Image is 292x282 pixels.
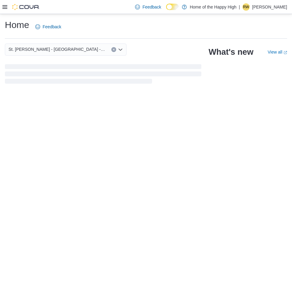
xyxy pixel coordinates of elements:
p: Home of the Happy High [190,3,236,11]
button: Open list of options [118,47,123,52]
a: Feedback [33,21,64,33]
a: Feedback [133,1,163,13]
span: RW [243,3,249,11]
a: View allExternal link [268,50,287,54]
span: St. [PERSON_NAME] - [GEOGRAPHIC_DATA] - Fire & Flower [9,46,105,53]
span: Feedback [142,4,161,10]
img: Cova [12,4,40,10]
span: Feedback [43,24,61,30]
p: | [239,3,240,11]
p: [PERSON_NAME] [252,3,287,11]
h2: What's new [209,47,253,57]
span: Loading [5,65,201,85]
div: Rachel Windjack [242,3,250,11]
button: Clear input [111,47,116,52]
h1: Home [5,19,29,31]
svg: External link [283,51,287,54]
input: Dark Mode [166,4,179,10]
